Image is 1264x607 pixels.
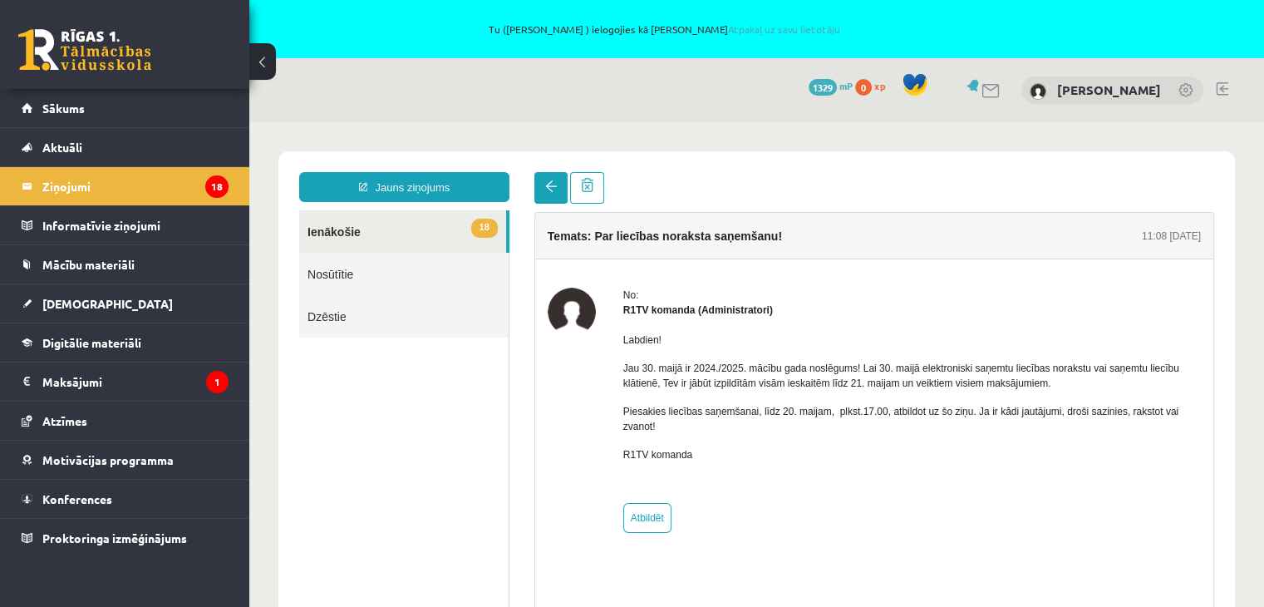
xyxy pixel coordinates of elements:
a: Rīgas 1. Tālmācības vidusskola [18,29,151,71]
span: Mācību materiāli [42,257,135,272]
img: R1TV komanda [298,165,347,214]
p: Piesakies liecības saņemšanai, līdz 20. maijam, plkst.17.00, atbildot uz šo ziņu. Ja ir kādi jaut... [374,282,952,312]
span: Atzīmes [42,413,87,428]
a: Digitālie materiāli [22,323,229,362]
span: [DEMOGRAPHIC_DATA] [42,296,173,311]
span: Konferences [42,491,112,506]
span: Motivācijas programma [42,452,174,467]
span: mP [839,79,853,92]
span: Sākums [42,101,85,116]
a: 0 xp [855,79,893,92]
p: Jau 30. maijā ir 2024./2025. mācību gada noslēgums! Lai 30. maijā elektroniski saņemtu liecības n... [374,239,952,269]
a: Atzīmes [22,402,229,440]
a: Maksājumi1 [22,363,229,401]
span: Aktuāli [42,140,82,155]
a: Konferences [22,480,229,518]
a: [DEMOGRAPHIC_DATA] [22,284,229,323]
legend: Maksājumi [42,363,229,401]
legend: Informatīvie ziņojumi [42,206,229,244]
i: 18 [205,175,229,198]
span: Tu ([PERSON_NAME] ) ielogojies kā [PERSON_NAME] [191,24,1138,34]
a: Atpakaļ uz savu lietotāju [728,22,840,36]
strong: R1TV komanda (Administratori) [374,182,524,194]
a: Ziņojumi18 [22,167,229,205]
span: 18 [222,96,248,116]
a: [PERSON_NAME] [1057,81,1161,98]
a: Mācību materiāli [22,245,229,284]
a: Aktuāli [22,128,229,166]
span: Digitālie materiāli [42,335,141,350]
div: No: [374,165,952,180]
span: Proktoringa izmēģinājums [42,531,187,545]
a: Jauns ziņojums [50,50,260,80]
a: Sākums [22,89,229,127]
a: Atbildēt [374,381,422,411]
legend: Ziņojumi [42,167,229,205]
a: Motivācijas programma [22,441,229,479]
a: 1329 mP [809,79,853,92]
a: Informatīvie ziņojumi [22,206,229,244]
i: 1 [206,371,229,393]
span: 1329 [809,79,837,96]
h4: Temats: Par liecības noraksta saņemšanu! [298,107,533,121]
a: 18Ienākošie [50,88,257,131]
img: Ivans Gončarovs [1030,83,1046,100]
p: R1TV komanda [374,325,952,340]
a: Dzēstie [50,173,259,215]
span: xp [874,79,885,92]
a: Proktoringa izmēģinājums [22,519,229,557]
a: Nosūtītie [50,131,259,173]
p: Labdien! [374,210,952,225]
div: 11:08 [DATE] [893,106,952,121]
span: 0 [855,79,872,96]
